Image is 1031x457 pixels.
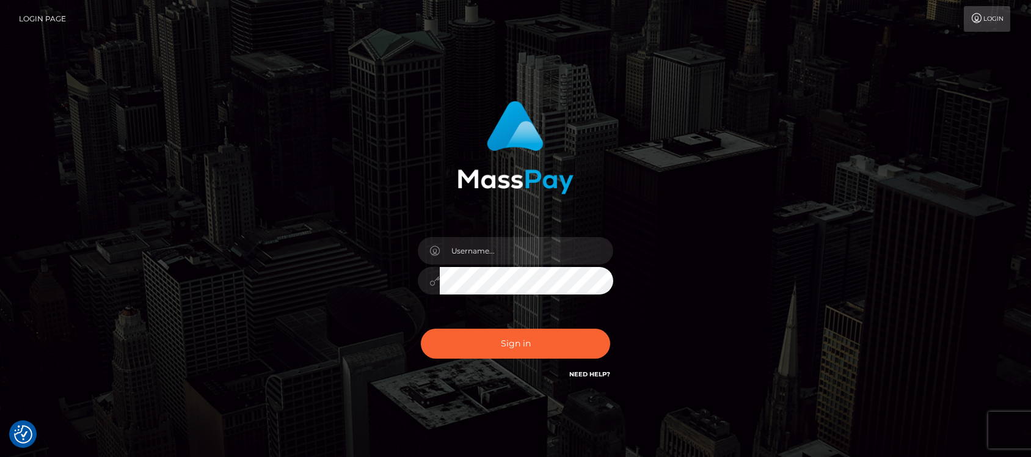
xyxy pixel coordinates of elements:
[421,329,610,359] button: Sign in
[440,237,613,265] input: Username...
[457,101,574,194] img: MassPay Login
[569,370,610,378] a: Need Help?
[964,6,1010,32] a: Login
[14,425,32,444] button: Consent Preferences
[14,425,32,444] img: Revisit consent button
[19,6,66,32] a: Login Page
